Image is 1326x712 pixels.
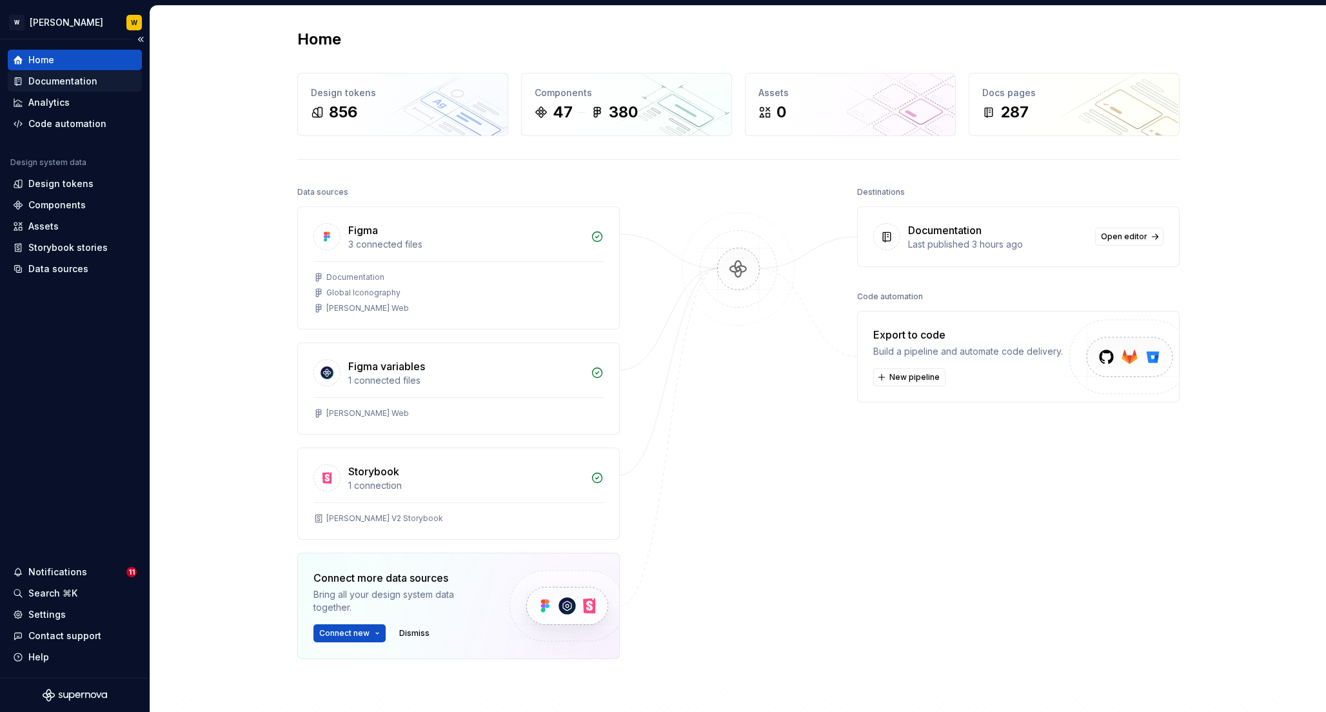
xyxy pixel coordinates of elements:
[28,75,97,88] div: Documentation
[326,272,384,282] div: Documentation
[329,102,357,123] div: 856
[8,195,142,215] a: Components
[348,222,378,238] div: Figma
[297,183,348,201] div: Data sources
[1101,232,1147,242] span: Open editor
[745,73,956,136] a: Assets0
[10,157,86,168] div: Design system data
[609,102,638,123] div: 380
[28,96,70,109] div: Analytics
[28,54,54,66] div: Home
[348,464,399,479] div: Storybook
[297,342,620,435] a: Figma variables1 connected files[PERSON_NAME] Web
[399,628,430,638] span: Dismiss
[535,86,718,99] div: Components
[313,624,386,642] button: Connect new
[8,216,142,237] a: Assets
[873,327,1063,342] div: Export to code
[326,408,409,419] div: [PERSON_NAME] Web
[28,220,59,233] div: Assets
[873,345,1063,358] div: Build a pipeline and automate code delivery.
[908,222,982,238] div: Documentation
[28,262,88,275] div: Data sources
[8,173,142,194] a: Design tokens
[9,15,25,30] div: W
[28,651,49,664] div: Help
[326,288,401,298] div: Global Iconography
[132,30,150,48] button: Collapse sidebar
[319,628,370,638] span: Connect new
[982,86,1166,99] div: Docs pages
[1095,228,1163,246] a: Open editor
[297,206,620,330] a: Figma3 connected filesDocumentationGlobal Iconography[PERSON_NAME] Web
[28,608,66,621] div: Settings
[348,359,425,374] div: Figma variables
[126,567,137,577] span: 11
[28,629,101,642] div: Contact support
[8,50,142,70] a: Home
[297,29,341,50] h2: Home
[326,303,409,313] div: [PERSON_NAME] Web
[348,479,583,492] div: 1 connection
[777,102,786,123] div: 0
[857,288,923,306] div: Code automation
[889,372,940,382] span: New pipeline
[8,647,142,667] button: Help
[28,117,106,130] div: Code automation
[28,177,94,190] div: Design tokens
[553,102,573,123] div: 47
[348,374,583,387] div: 1 connected files
[348,238,583,251] div: 3 connected files
[8,604,142,625] a: Settings
[8,626,142,646] button: Contact support
[908,238,1087,251] div: Last published 3 hours ago
[521,73,732,136] a: Components47380
[969,73,1180,136] a: Docs pages287
[3,8,147,36] button: W[PERSON_NAME]W
[311,86,495,99] div: Design tokens
[297,448,620,540] a: Storybook1 connection[PERSON_NAME] V2 Storybook
[131,17,137,28] div: W
[326,513,443,524] div: [PERSON_NAME] V2 Storybook
[28,241,108,254] div: Storybook stories
[8,92,142,113] a: Analytics
[43,689,107,702] svg: Supernova Logo
[393,624,435,642] button: Dismiss
[28,587,77,600] div: Search ⌘K
[297,73,508,136] a: Design tokens856
[873,368,945,386] button: New pipeline
[28,566,87,578] div: Notifications
[8,237,142,258] a: Storybook stories
[8,259,142,279] a: Data sources
[8,71,142,92] a: Documentation
[28,199,86,212] div: Components
[313,570,488,586] div: Connect more data sources
[857,183,905,201] div: Destinations
[1000,102,1029,123] div: 287
[313,588,488,614] div: Bring all your design system data together.
[8,562,142,582] button: Notifications11
[30,16,103,29] div: [PERSON_NAME]
[758,86,942,99] div: Assets
[8,583,142,604] button: Search ⌘K
[8,114,142,134] a: Code automation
